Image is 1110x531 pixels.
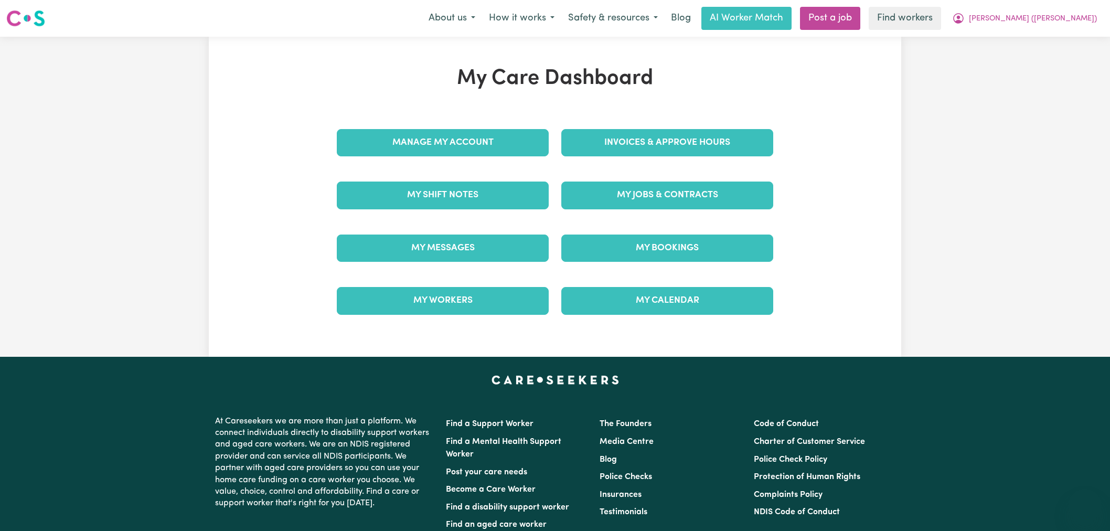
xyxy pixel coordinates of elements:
a: My Messages [337,235,549,262]
a: Complaints Policy [754,491,823,499]
a: Manage My Account [337,129,549,156]
iframe: Button to launch messaging window [1068,489,1102,523]
a: Charter of Customer Service [754,438,865,446]
a: Post a job [800,7,860,30]
a: Invoices & Approve Hours [561,129,773,156]
a: My Shift Notes [337,182,549,209]
a: Find workers [869,7,941,30]
a: Find a Mental Health Support Worker [446,438,561,459]
button: My Account [945,7,1104,29]
button: About us [422,7,482,29]
a: My Bookings [561,235,773,262]
a: Find an aged care worker [446,521,547,529]
a: Find a Support Worker [446,420,533,428]
a: Post your care needs [446,468,527,476]
a: Code of Conduct [754,420,819,428]
a: The Founders [600,420,652,428]
a: Media Centre [600,438,654,446]
p: At Careseekers we are more than just a platform. We connect individuals directly to disability su... [215,411,433,514]
a: Police Checks [600,473,652,481]
a: Testimonials [600,508,647,516]
a: Protection of Human Rights [754,473,860,481]
a: My Calendar [561,287,773,314]
a: My Jobs & Contracts [561,182,773,209]
a: Blog [665,7,697,30]
a: Careseekers home page [492,376,619,384]
a: AI Worker Match [701,7,792,30]
a: Police Check Policy [754,455,827,464]
a: My Workers [337,287,549,314]
a: Become a Care Worker [446,485,536,494]
img: Careseekers logo [6,9,45,28]
a: Insurances [600,491,642,499]
a: NDIS Code of Conduct [754,508,840,516]
a: Find a disability support worker [446,503,569,512]
button: Safety & resources [561,7,665,29]
span: [PERSON_NAME] ([PERSON_NAME]) [969,13,1097,25]
h1: My Care Dashboard [330,66,780,91]
a: Careseekers logo [6,6,45,30]
a: Blog [600,455,617,464]
button: How it works [482,7,561,29]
